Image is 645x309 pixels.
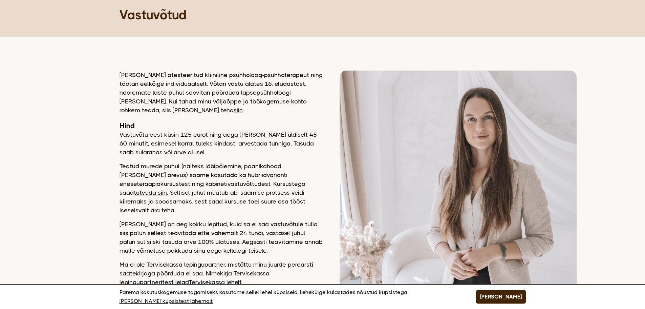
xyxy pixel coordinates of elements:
[120,121,323,130] h2: Hind
[476,290,526,304] button: [PERSON_NAME]
[120,7,526,23] h1: Vastuvõtud
[189,279,241,286] a: Tervisekassa lehelt
[234,107,243,114] a: siin
[134,189,167,196] a: tutvuda siin
[120,162,323,215] p: Teatud murede puhul (näiteks läbipõlemine, paanikahood, [PERSON_NAME] ärevus) saame kasutada ka h...
[120,220,323,255] p: [PERSON_NAME] on aeg kokku lepitud, kuid sa ei saa vastuvõtule tulla, siis palun sellest teavitad...
[120,130,323,157] p: Vastuvõtu eest küsin 125 eurot ning aega [PERSON_NAME] üldiselt 45-60 minutit, esimesel korral tu...
[120,71,323,115] p: [PERSON_NAME] atesteeritud kliiniline psühholoog-psühhoterapeut ning töötan eelkõige individuaals...
[120,260,323,287] p: Ma ei ole Tervisekassa lepingupartner, mistõttu minu juurde perearsti saatekirjaga pöörduda ei sa...
[120,297,213,306] a: [PERSON_NAME] küpsistest lähemalt.
[120,288,459,306] p: Parema kasutuskogemuse tagamiseks kasutame sellel lehel küpsiseid. Lehekülge külastades nõustud k...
